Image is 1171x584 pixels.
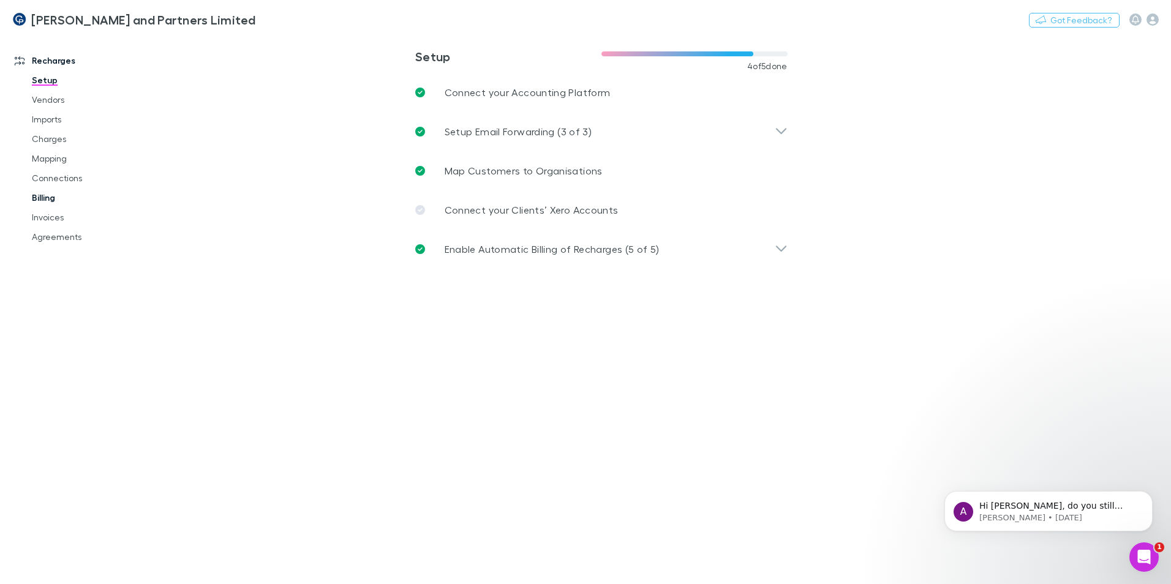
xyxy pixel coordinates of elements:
a: Agreements [20,227,165,247]
a: [PERSON_NAME] and Partners Limited [5,5,263,34]
a: Connect your Accounting Platform [405,73,797,112]
a: Setup [20,70,165,90]
p: Map Customers to Organisations [445,163,603,178]
p: Connect your Accounting Platform [445,85,611,100]
a: Billing [20,188,165,208]
a: Connections [20,168,165,188]
a: Invoices [20,208,165,227]
a: Map Customers to Organisations [405,151,797,190]
img: Coates and Partners Limited's Logo [12,12,26,27]
p: Connect your Clients’ Xero Accounts [445,203,619,217]
a: Mapping [20,149,165,168]
button: Got Feedback? [1029,13,1120,28]
span: 1 [1154,542,1164,552]
span: 4 of 5 done [747,61,788,71]
a: Vendors [20,90,165,110]
a: Charges [20,129,165,149]
p: Setup Email Forwarding (3 of 3) [445,124,592,139]
h3: [PERSON_NAME] and Partners Limited [31,12,256,27]
iframe: Intercom live chat [1129,542,1159,572]
iframe: Intercom notifications message [926,465,1171,551]
div: Enable Automatic Billing of Recharges (5 of 5) [405,230,797,269]
h3: Setup [415,49,601,64]
a: Recharges [2,51,165,70]
a: Connect your Clients’ Xero Accounts [405,190,797,230]
a: Imports [20,110,165,129]
div: Setup Email Forwarding (3 of 3) [405,112,797,151]
p: Enable Automatic Billing of Recharges (5 of 5) [445,242,660,256]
